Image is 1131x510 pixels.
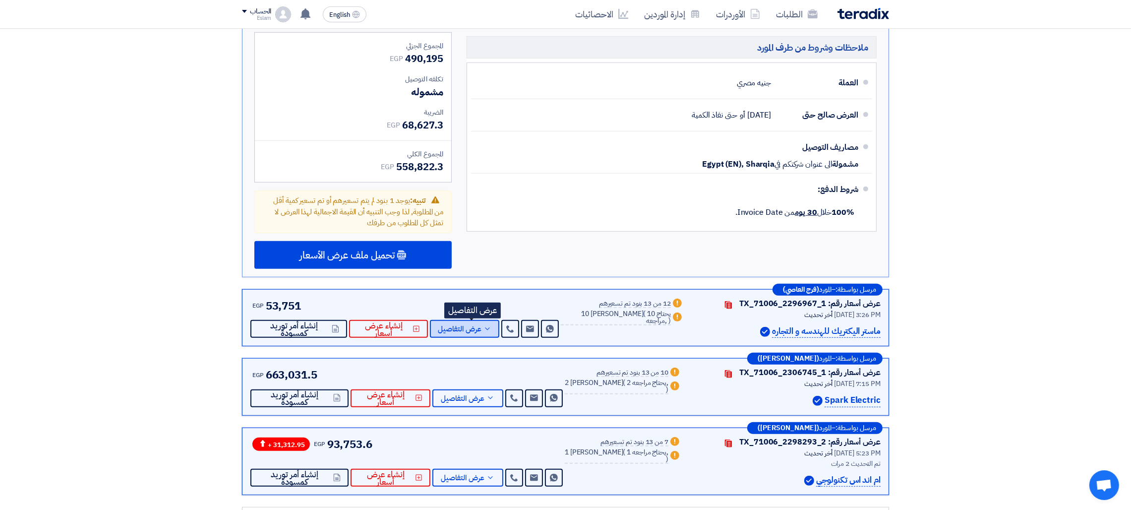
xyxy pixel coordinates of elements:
a: الطلبات [768,2,826,26]
div: 1 [PERSON_NAME] [565,449,668,464]
img: Verified Account [804,476,814,486]
button: إنشاء عرض أسعار [351,389,430,407]
span: [DATE] [748,110,771,120]
span: تحميل ملف عرض الأسعار [299,251,395,259]
span: EGP [381,162,395,172]
div: شروط الدفع: [487,178,858,201]
span: المورد [819,425,832,432]
div: Eslam [242,15,271,21]
span: مرسل بواسطة: [835,425,876,432]
p: Spark Electric [825,394,881,407]
div: مصاريف التوصيل [779,135,858,159]
span: 53,751 [266,298,301,314]
span: الى عنوان شركتكم في [774,159,832,169]
span: مشموله [411,84,443,99]
span: المورد [819,286,832,293]
span: ) [666,384,668,395]
span: مشمولة [833,159,858,169]
b: ([PERSON_NAME]) [758,355,819,362]
span: عرض التفاصيل [441,474,484,482]
a: الأوردرات [708,2,768,26]
div: الضريبة [263,107,443,118]
div: 12 من 13 بنود تم تسعيرهم [599,300,671,308]
span: عرض التفاصيل [441,395,484,402]
button: عرض التفاصيل [430,320,500,338]
span: EGP [314,440,325,448]
span: English [329,11,350,18]
span: إنشاء عرض أسعار [357,322,411,337]
span: المورد [819,355,832,362]
span: تنبيه: [410,195,425,206]
span: أخر تحديث [804,448,833,458]
span: [DATE] 5:23 PM [834,448,881,458]
span: حتى نفاذ الكمية [692,110,737,120]
div: تم التحديث 2 مرات [693,458,881,469]
span: EGP [387,120,400,130]
span: إنشاء أمر توريد كمسودة [258,391,331,406]
div: عرض أسعار رقم: TX_71006_2298293_2 [739,436,881,448]
div: المجموع الجزئي [263,41,443,51]
button: إنشاء أمر توريد كمسودة [250,320,347,338]
span: ( [623,378,626,388]
a: Open chat [1089,470,1119,500]
span: مرسل بواسطة: [835,286,876,293]
span: خلال من Invoice Date. [735,206,854,218]
p: ماستر اليكتريك للهندسه و التجاره [772,325,881,338]
span: EGP [390,54,403,64]
div: تكلفه التوصيل [263,74,443,84]
div: العملة [779,71,858,95]
div: عرض أسعار رقم: TX_71006_2306745_1 [739,367,881,379]
div: 7 من 13 بنود تم تسعيرهم [600,439,668,446]
div: 2 [PERSON_NAME] [565,380,668,394]
button: إنشاء أمر توريد كمسودة [250,469,349,487]
span: Egypt (EN), Sharqia [702,159,774,169]
div: الحساب [250,7,271,16]
img: Verified Account [813,396,823,406]
span: 558,822.3 [396,159,443,174]
span: إنشاء أمر توريد كمسودة [258,471,331,486]
div: المجموع الكلي [263,149,443,159]
div: 10 [PERSON_NAME] [561,311,670,325]
b: ([PERSON_NAME]) [758,425,819,432]
b: (فرج العاصي) [783,286,819,293]
span: 2 يحتاج مراجعه, [627,378,668,388]
button: إنشاء عرض أسعار [351,469,430,487]
h5: ملاحظات وشروط من طرف المورد [467,36,877,59]
span: إنشاء أمر توريد كمسودة [258,322,330,337]
span: ( [623,447,626,457]
img: profile_test.png [275,6,291,22]
span: 93,753.6 [327,436,372,452]
u: 30 يوم [795,206,817,218]
span: 663,031.5 [266,367,317,383]
img: Verified Account [760,327,770,337]
span: [DATE] 3:26 PM [834,310,881,320]
button: عرض التفاصيل [432,469,503,487]
div: عرض التفاصيل [444,303,501,319]
span: أو [740,110,745,120]
p: ام اند اس تكنولوجي [816,474,881,487]
span: إنشاء عرض أسعار [358,471,413,486]
span: 1 يحتاج مراجعه, [627,447,668,457]
div: العرض صالح حتى [779,103,858,127]
div: – [773,284,883,296]
div: 10 من 13 بنود تم تسعيرهم [596,369,668,377]
span: ) [666,454,668,464]
span: EGP [252,301,264,310]
a: الاحصائيات [567,2,636,26]
a: إدارة الموردين [636,2,708,26]
span: ) [668,316,671,326]
span: مرسل بواسطة: [835,355,876,362]
button: عرض التفاصيل [432,389,503,407]
span: 68,627.3 [402,118,443,132]
span: + 31,312.95 [252,438,310,451]
span: عرض التفاصيل [438,325,481,333]
span: 10 يحتاج مراجعه, [646,309,670,326]
strong: 100% [832,206,854,218]
button: إنشاء أمر توريد كمسودة [250,389,349,407]
div: جنيه مصري [737,73,771,92]
div: عرض أسعار رقم: TX_71006_2296967_1 [739,298,881,310]
span: ( [644,309,646,319]
span: [DATE] 7:15 PM [834,379,881,389]
button: إنشاء عرض أسعار [349,320,427,338]
span: إنشاء عرض أسعار [358,391,413,406]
